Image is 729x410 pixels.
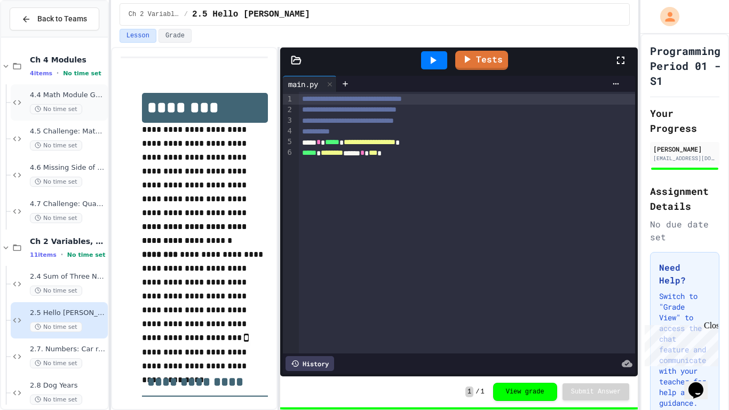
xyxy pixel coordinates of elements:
div: No due date set [650,218,719,243]
span: No time set [30,286,82,296]
span: 1 [481,388,485,396]
span: No time set [30,104,82,114]
div: 3 [283,115,294,126]
span: No time set [30,213,82,223]
p: Switch to "Grade View" to access the chat feature and communicate with your teacher for help and ... [659,291,710,408]
iframe: chat widget [684,367,718,399]
button: View grade [493,383,557,401]
div: 4 [283,126,294,137]
div: [EMAIL_ADDRESS][DOMAIN_NAME] [653,154,716,162]
span: No time set [67,251,106,258]
span: 1 [465,387,473,397]
span: • [57,69,59,77]
span: No time set [30,322,82,332]
span: No time set [63,70,101,77]
span: Ch 2 Variables, Statements & Expressions [129,10,180,19]
span: Ch 2 Variables, Statements & Expressions [30,236,106,246]
h3: Need Help? [659,261,710,287]
h2: Your Progress [650,106,719,136]
div: My Account [649,4,682,29]
div: History [286,356,334,371]
div: Chat with us now!Close [4,4,74,68]
button: Submit Answer [562,383,630,400]
span: No time set [30,358,82,368]
span: Submit Answer [571,388,621,396]
iframe: chat widget [640,321,718,366]
span: 2.7. Numbers: Car route [30,345,106,354]
div: [PERSON_NAME] [653,144,716,154]
div: 6 [283,147,294,158]
span: Back to Teams [37,13,87,25]
button: Lesson [120,29,156,43]
h2: Assignment Details [650,184,719,214]
span: 2.8 Dog Years [30,381,106,390]
span: / [476,388,479,396]
span: 4.7 Challenge: Quadratic Formula [30,200,106,209]
span: 11 items [30,251,57,258]
div: main.py [283,78,323,90]
div: 1 [283,94,294,105]
div: 2 [283,105,294,115]
button: Back to Teams [10,7,99,30]
span: No time set [30,177,82,187]
a: Tests [455,51,508,70]
span: 4 items [30,70,52,77]
span: No time set [30,140,82,151]
button: Grade [159,29,192,43]
span: 2.5 Hello [PERSON_NAME] [30,309,106,318]
span: 2.4 Sum of Three Numbers [30,272,106,281]
h1: Programming Period 01 - S1 [650,43,720,88]
span: • [61,250,63,259]
span: 2.5 Hello Harry [192,8,310,21]
span: 4.5 Challenge: Math Module exp() [30,127,106,136]
div: main.py [283,76,337,92]
span: No time set [30,395,82,405]
div: 5 [283,137,294,147]
span: 4.4 Math Module GCD [30,91,106,100]
span: / [184,10,188,19]
span: Ch 4 Modules [30,55,106,65]
span: 4.6 Missing Side of a Triangle [30,163,106,172]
